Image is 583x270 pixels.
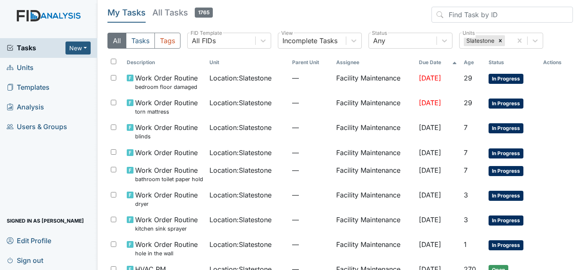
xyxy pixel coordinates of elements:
span: Templates [7,81,50,94]
span: [DATE] [419,99,441,107]
span: [DATE] [419,166,441,174]
span: Location : Slatestone [209,148,272,158]
button: Tasks [126,33,155,49]
span: In Progress [489,215,523,226]
a: Tasks [7,43,65,53]
div: Type filter [107,33,180,49]
span: 7 [464,123,468,132]
span: 29 [464,99,472,107]
th: Assignee [333,55,416,70]
td: Facility Maintenance [333,70,416,94]
small: bedroom floor damaged [135,83,198,91]
span: 7 [464,148,468,157]
span: 1765 [195,8,213,18]
span: [DATE] [419,123,441,132]
td: Facility Maintenance [333,211,416,236]
input: Toggle All Rows Selected [111,59,116,64]
span: Location : Slatestone [209,98,272,108]
span: [DATE] [419,74,441,82]
td: Facility Maintenance [333,187,416,211]
span: Work Order Routine blinds [135,122,198,140]
span: [DATE] [419,148,441,157]
th: Toggle SortBy [206,55,289,70]
span: — [292,98,329,108]
span: Work Order Routine [135,148,198,158]
span: In Progress [489,240,523,250]
span: Location : Slatestone [209,165,272,175]
th: Toggle SortBy [123,55,206,70]
th: Toggle SortBy [416,55,460,70]
small: hole in the wall [135,249,198,257]
span: Work Order Routine hole in the wall [135,239,198,257]
span: Location : Slatestone [209,73,272,83]
span: Signed in as [PERSON_NAME] [7,214,84,227]
span: [DATE] [419,191,441,199]
span: 29 [464,74,472,82]
span: [DATE] [419,215,441,224]
small: torn mattress [135,108,198,116]
td: Facility Maintenance [333,162,416,187]
span: Sign out [7,254,43,267]
span: Work Order Routine kitchen sink sprayer [135,215,198,233]
th: Actions [540,55,573,70]
span: In Progress [489,123,523,133]
small: bathroom toilet paper holder [135,175,203,183]
span: — [292,122,329,132]
span: Location : Slatestone [209,122,272,132]
small: dryer [135,200,198,208]
span: In Progress [489,148,523,158]
span: 7 [464,166,468,174]
span: Work Order Routine dryer [135,190,198,208]
div: All FIDs [192,36,216,46]
span: — [292,73,329,83]
span: In Progress [489,99,523,109]
th: Toggle SortBy [485,55,540,70]
span: [DATE] [419,240,441,249]
span: — [292,239,329,249]
span: 1 [464,240,467,249]
td: Facility Maintenance [333,119,416,144]
div: Any [373,36,385,46]
span: 3 [464,215,468,224]
td: Facility Maintenance [333,94,416,119]
span: Location : Slatestone [209,190,272,200]
span: Location : Slatestone [209,215,272,225]
div: Slatestone [464,35,496,46]
h5: My Tasks [107,7,146,18]
small: blinds [135,132,198,140]
span: Analysis [7,101,44,114]
span: 3 [464,191,468,199]
span: In Progress [489,74,523,84]
button: All [107,33,126,49]
span: — [292,165,329,175]
span: Work Order Routine bathroom toilet paper holder [135,165,203,183]
button: New [65,42,91,55]
th: Toggle SortBy [460,55,485,70]
span: Work Order Routine torn mattress [135,98,198,116]
span: In Progress [489,166,523,176]
th: Toggle SortBy [289,55,333,70]
td: Facility Maintenance [333,144,416,162]
h5: All Tasks [152,7,213,18]
small: kitchen sink sprayer [135,225,198,233]
input: Find Task by ID [431,7,573,23]
span: Location : Slatestone [209,239,272,249]
span: Edit Profile [7,234,51,247]
span: — [292,148,329,158]
span: Work Order Routine bedroom floor damaged [135,73,198,91]
span: — [292,215,329,225]
span: Units [7,61,34,74]
span: Users & Groups [7,120,67,133]
button: Tags [154,33,180,49]
span: In Progress [489,191,523,201]
span: — [292,190,329,200]
div: Incomplete Tasks [282,36,337,46]
td: Facility Maintenance [333,236,416,261]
